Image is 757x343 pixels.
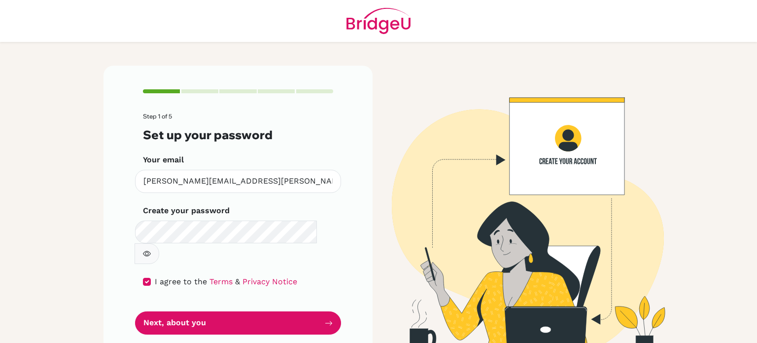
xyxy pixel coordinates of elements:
[143,154,184,166] label: Your email
[242,277,297,286] a: Privacy Notice
[135,311,341,335] button: Next, about you
[143,128,333,142] h3: Set up your password
[155,277,207,286] span: I agree to the
[135,170,341,193] input: Insert your email*
[143,113,172,120] span: Step 1 of 5
[209,277,233,286] a: Terms
[235,277,240,286] span: &
[143,205,230,217] label: Create your password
